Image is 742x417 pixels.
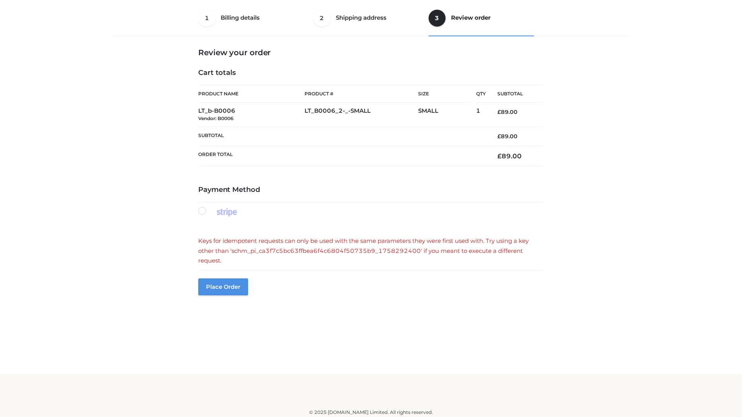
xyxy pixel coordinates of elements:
[198,127,486,146] th: Subtotal
[497,152,502,160] span: £
[198,146,486,166] th: Order Total
[486,85,544,103] th: Subtotal
[198,85,305,103] th: Product Name
[476,103,486,127] td: 1
[418,103,476,127] td: SMALL
[115,409,627,416] div: © 2025 [DOMAIN_NAME] Limited. All rights reserved.
[198,103,305,127] td: LT_b-B0006
[497,108,517,115] bdi: 89.00
[198,278,248,295] button: Place order
[198,69,544,77] h4: Cart totals
[497,152,522,160] bdi: 89.00
[198,48,544,57] h3: Review your order
[497,133,517,140] bdi: 89.00
[198,236,544,266] div: Keys for idempotent requests can only be used with the same parameters they were first used with....
[198,186,544,194] h4: Payment Method
[497,108,501,115] span: £
[305,103,418,127] td: LT_B0006_2-_-SMALL
[497,133,501,140] span: £
[418,85,472,103] th: Size
[198,115,233,121] small: Vendor: B0006
[476,85,486,103] th: Qty
[305,85,418,103] th: Product #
